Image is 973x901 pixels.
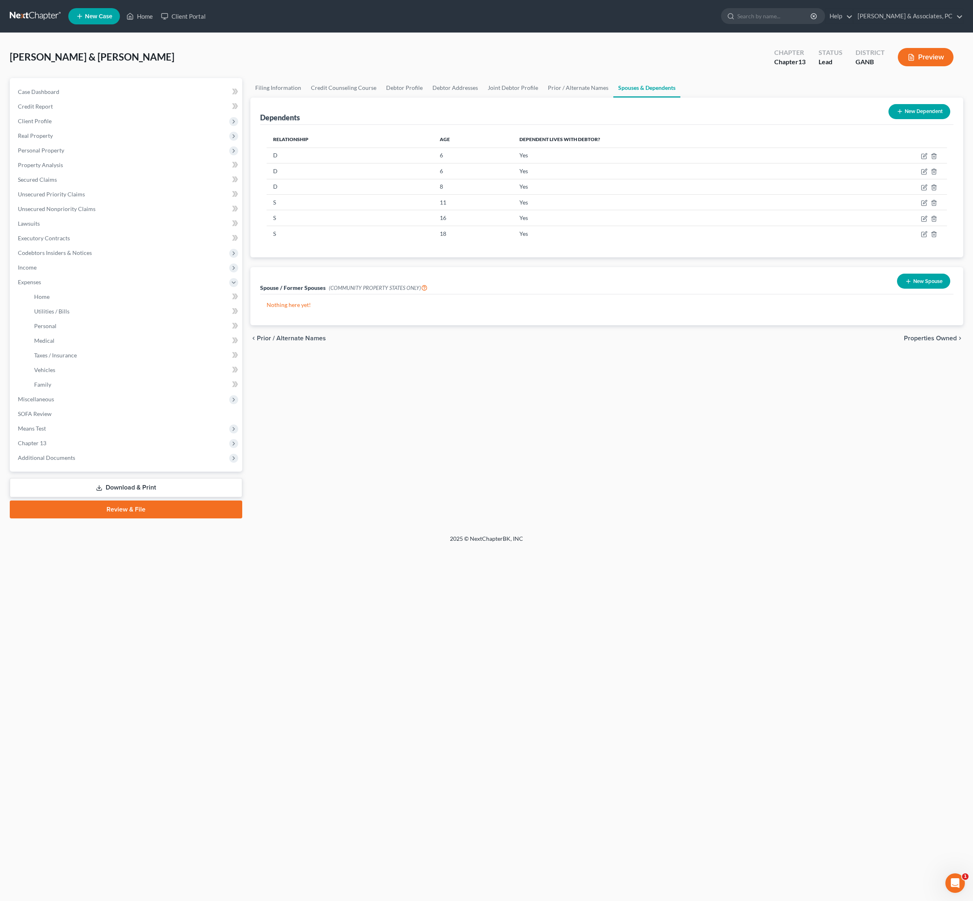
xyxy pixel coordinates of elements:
a: Client Portal [157,9,210,24]
td: D [267,163,433,179]
span: Real Property [18,132,53,139]
td: 18 [433,226,513,241]
a: Filing Information [250,78,306,98]
span: Utilities / Bills [34,308,69,315]
td: D [267,148,433,163]
button: New Dependent [888,104,950,119]
input: Search by name... [737,9,812,24]
span: Lawsuits [18,220,40,227]
a: Debtor Addresses [428,78,483,98]
td: 8 [433,179,513,194]
button: Preview [898,48,953,66]
button: New Spouse [897,274,950,289]
span: Unsecured Nonpriority Claims [18,205,96,212]
span: Properties Owned [904,335,957,342]
span: Personal [34,322,56,329]
th: Dependent lives with debtor? [513,131,835,148]
span: Taxes / Insurance [34,352,77,359]
td: S [267,226,433,241]
a: Review & File [10,501,242,518]
a: Prior / Alternate Names [543,78,613,98]
a: Personal [28,319,242,333]
iframe: Intercom live chat [945,873,965,893]
a: Home [122,9,157,24]
td: S [267,210,433,226]
div: GANB [856,57,885,67]
span: Spouse / Former Spouses [260,284,326,291]
span: Income [18,264,37,271]
a: Taxes / Insurance [28,348,242,363]
a: Utilities / Bills [28,304,242,319]
span: Vehicles [34,366,55,373]
td: Yes [513,194,835,210]
p: Nothing here yet! [267,301,947,309]
a: Home [28,289,242,304]
a: Lawsuits [11,216,242,231]
span: Chapter 13 [18,440,46,446]
a: Help [825,9,853,24]
button: Properties Owned chevron_right [904,335,963,342]
a: Joint Debtor Profile [483,78,543,98]
td: Yes [513,163,835,179]
td: Yes [513,148,835,163]
span: Prior / Alternate Names [257,335,326,342]
td: D [267,179,433,194]
div: Chapter [774,48,806,57]
button: chevron_left Prior / Alternate Names [250,335,326,342]
div: Lead [819,57,843,67]
span: 13 [798,58,806,65]
td: 11 [433,194,513,210]
span: Credit Report [18,103,53,110]
a: Download & Print [10,478,242,497]
a: Credit Report [11,99,242,114]
div: District [856,48,885,57]
a: Family [28,377,242,392]
span: Expenses [18,279,41,285]
a: Medical [28,333,242,348]
td: 6 [433,163,513,179]
i: chevron_left [250,335,257,342]
a: Vehicles [28,363,242,377]
span: Executory Contracts [18,235,70,242]
span: Means Test [18,425,46,432]
td: Yes [513,179,835,194]
th: Relationship [267,131,433,148]
span: Property Analysis [18,161,63,168]
a: [PERSON_NAME] & Associates, PC [854,9,963,24]
div: Chapter [774,57,806,67]
span: Secured Claims [18,176,57,183]
span: Miscellaneous [18,396,54,403]
a: Unsecured Nonpriority Claims [11,202,242,216]
td: 6 [433,148,513,163]
span: Unsecured Priority Claims [18,191,85,198]
span: Case Dashboard [18,88,59,95]
span: SOFA Review [18,410,52,417]
span: Family [34,381,51,388]
span: 1 [962,873,969,880]
a: Debtor Profile [381,78,428,98]
td: S [267,194,433,210]
a: Executory Contracts [11,231,242,246]
a: Spouses & Dependents [613,78,680,98]
a: Case Dashboard [11,85,242,99]
span: Codebtors Insiders & Notices [18,249,92,256]
a: Credit Counseling Course [306,78,381,98]
a: SOFA Review [11,407,242,421]
div: 2025 © NextChapterBK, INC [255,535,718,549]
th: Age [433,131,513,148]
div: Dependents [260,113,300,122]
span: Medical [34,337,54,344]
a: Property Analysis [11,158,242,172]
span: (COMMUNITY PROPERTY STATES ONLY) [329,285,428,291]
td: Yes [513,226,835,241]
i: chevron_right [957,335,963,342]
span: New Case [85,13,112,20]
span: Client Profile [18,118,52,124]
span: [PERSON_NAME] & [PERSON_NAME] [10,51,174,63]
span: Personal Property [18,147,64,154]
td: 16 [433,210,513,226]
span: Additional Documents [18,454,75,461]
div: Status [819,48,843,57]
td: Yes [513,210,835,226]
a: Unsecured Priority Claims [11,187,242,202]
